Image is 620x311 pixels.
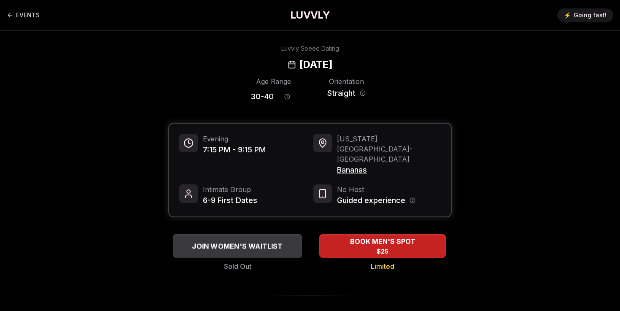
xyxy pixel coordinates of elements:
span: $25 [377,247,388,256]
span: JOIN WOMEN'S WAITLIST [190,241,284,251]
button: Host information [410,197,415,203]
span: No Host [337,184,415,195]
span: Limited [371,261,394,271]
a: Back to events [7,7,40,24]
span: Sold Out [224,261,251,271]
span: Straight [327,87,356,99]
span: [US_STATE][GEOGRAPHIC_DATA] - [GEOGRAPHIC_DATA] [337,134,441,164]
button: Age range information [278,87,297,106]
span: 30 - 40 [251,91,274,103]
span: 6-9 First Dates [203,195,257,206]
span: BOOK MEN'S SPOT [348,236,417,246]
button: JOIN WOMEN'S WAITLIST - Sold Out [173,234,302,258]
span: Bananas [337,164,441,176]
h2: [DATE] [299,58,332,71]
div: Luvvly Speed Dating [281,44,339,53]
a: LUVVLY [290,8,330,22]
button: Orientation information [360,90,366,96]
span: 7:15 PM - 9:15 PM [203,144,266,156]
span: ⚡️ [564,11,571,19]
span: Guided experience [337,195,405,206]
button: BOOK MEN'S SPOT - Limited [319,234,446,258]
div: Age Range [251,76,297,87]
span: Evening [203,134,266,144]
span: Going fast! [574,11,607,19]
span: Intimate Group [203,184,257,195]
div: Orientation [323,76,369,87]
